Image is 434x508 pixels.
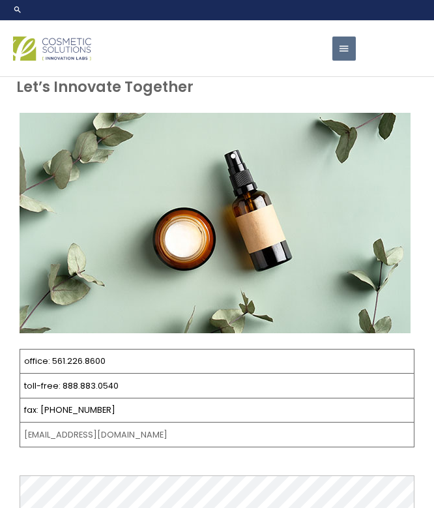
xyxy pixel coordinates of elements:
[24,355,106,366] a: office: 561.226.8600
[13,37,91,61] img: Cosmetic Solutions Logo
[16,77,194,97] strong: Let’s Innovate Together
[20,423,414,447] td: [EMAIL_ADDRESS][DOMAIN_NAME]
[20,113,411,333] img: Contact page image for private label skincare manufacturer Cosmetic solutions shows a skin care b...
[13,5,22,14] a: Search icon link
[24,404,115,415] a: fax: [PHONE_NUMBER]
[24,380,119,391] a: toll-free: 888.883.0540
